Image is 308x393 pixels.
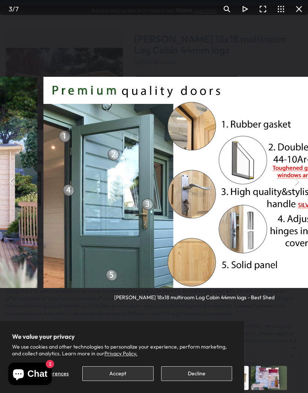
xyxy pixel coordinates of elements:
span: 3 [9,5,12,13]
inbox-online-store-chat: Shopify online store chat [6,363,54,387]
button: Accept [82,366,153,381]
button: Previous [3,172,21,190]
button: Decline [161,366,232,381]
span: 7 [15,5,19,13]
div: [PERSON_NAME] 18x18 multiroom Log Cabin 44mm logs - Best Shed [114,288,275,301]
p: We use cookies and other technologies to personalize your experience, perform marketing, and coll... [12,343,232,357]
a: Privacy Policy. [104,350,137,357]
button: Next [287,172,305,190]
h2: We value your privacy [12,333,232,340]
